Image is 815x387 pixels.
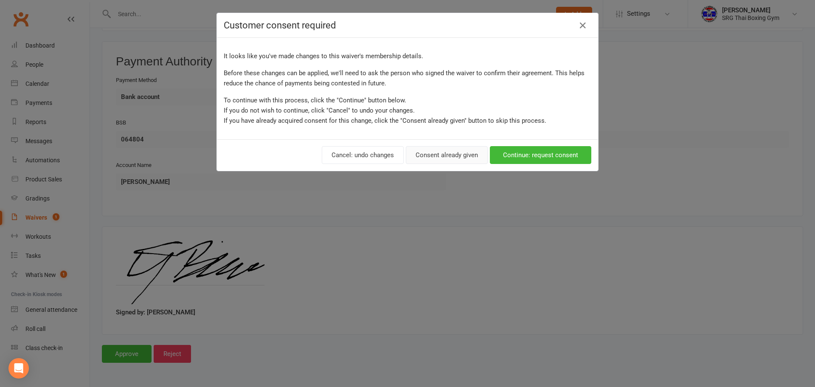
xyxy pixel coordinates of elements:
[8,358,29,379] div: Open Intercom Messenger
[224,68,591,88] p: Before these changes can be applied, we'll need to ask the person who signed the waiver to confir...
[406,146,488,164] button: Consent already given
[224,95,591,126] p: To continue with this process, click the "Continue" button below. If you do not wish to continue,...
[224,20,336,31] span: Customer consent required
[322,146,404,164] button: Cancel: undo changes
[224,117,546,124] span: If you have already acquired consent for this change, click the "Consent already given" button to...
[490,146,591,164] button: Continue: request consent
[224,51,591,61] p: It looks like you've made changes to this waiver's membership details.
[576,19,590,32] button: Close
